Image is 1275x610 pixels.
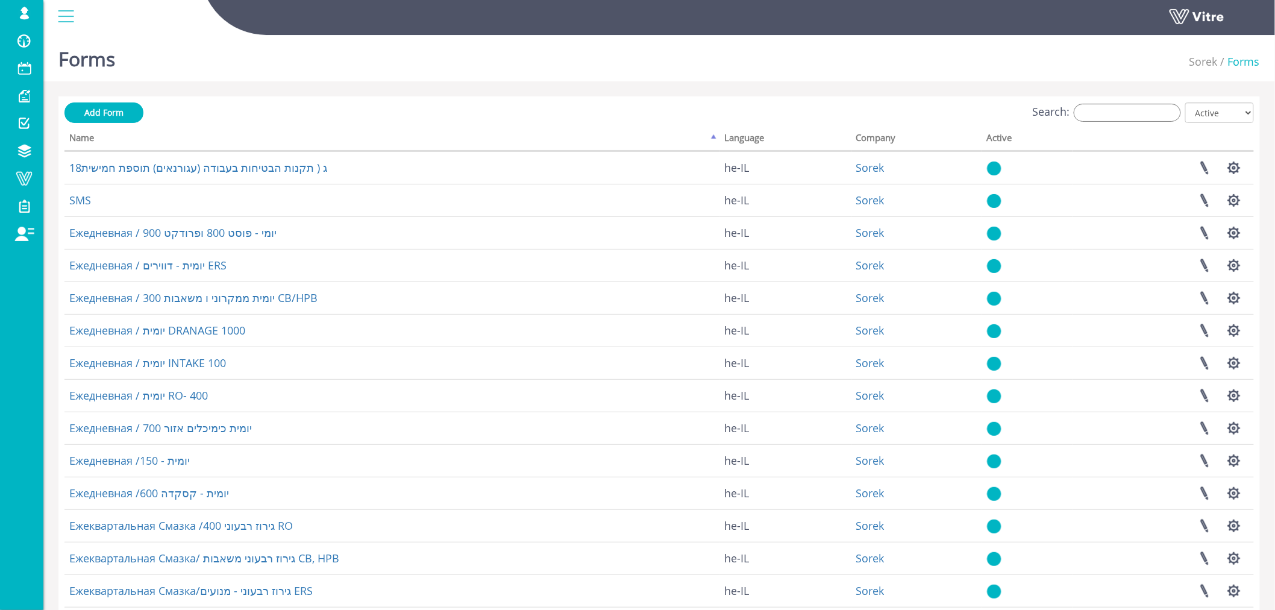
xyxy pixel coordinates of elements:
[856,225,885,240] a: Sorek
[856,356,885,370] a: Sorek
[719,184,851,216] td: he-IL
[69,160,327,175] a: 18ג ( תקנות הבטיחות בעבודה (עגורנאים) תוספת חמישית
[987,226,1001,241] img: yes
[856,323,885,338] a: Sorek
[69,486,229,500] a: Ежедневная /יומית - קסקדה 600
[856,421,885,435] a: Sorek
[856,258,885,272] a: Sorek
[69,193,91,207] a: SMS
[69,583,313,598] a: Ежеквартальная Cмазка/גירוז רבעוני - מנועים ERS
[856,551,885,565] a: Sorek
[719,281,851,314] td: he-IL
[856,518,885,533] a: Sorek
[719,347,851,379] td: he-IL
[987,552,1001,567] img: yes
[987,161,1001,176] img: yes
[69,291,318,305] a: Ежедневная / יומית ממקרוני ו משאבות 300 CB/HPB
[987,454,1001,469] img: yes
[719,574,851,607] td: he-IL
[69,225,277,240] a: Ежедневная / יומי - פוסט 800 ופרודקט 900
[69,356,226,370] a: Ежедневная / יומית INTAKE 100
[58,30,115,81] h1: Forms
[69,551,339,565] a: Ежеквартальная Cмазка/ גירוז רבעוני משאבות CB, HPB
[856,160,885,175] a: Sorek
[69,453,190,468] a: Ежедневная /יומית - 150
[69,258,227,272] a: Ежедневная / יומית - דווירים ERS
[987,584,1001,599] img: yes
[719,379,851,412] td: he-IL
[856,193,885,207] a: Sorek
[69,388,208,403] a: Ежедневная / יומית RO- 400
[719,314,851,347] td: he-IL
[987,486,1001,502] img: yes
[69,323,245,338] a: Ежедневная / יומית DRANAGE 1000
[719,151,851,184] td: he-IL
[987,291,1001,306] img: yes
[719,509,851,542] td: he-IL
[64,128,719,151] th: Name: activate to sort column descending
[851,128,982,151] th: Company
[856,486,885,500] a: Sorek
[987,421,1001,436] img: yes
[856,291,885,305] a: Sorek
[856,583,885,598] a: Sorek
[1189,54,1218,69] a: Sorek
[987,356,1001,371] img: yes
[719,477,851,509] td: he-IL
[987,259,1001,274] img: yes
[1033,104,1181,122] label: Search:
[719,128,851,151] th: Language
[987,519,1001,534] img: yes
[856,453,885,468] a: Sorek
[84,107,124,118] span: Add Form
[1218,54,1260,70] li: Forms
[987,324,1001,339] img: yes
[719,216,851,249] td: he-IL
[987,193,1001,209] img: yes
[719,249,851,281] td: he-IL
[719,444,851,477] td: he-IL
[719,412,851,444] td: he-IL
[69,518,293,533] a: Ежеквартальная Cмазка /גירוז רבעוני 400 RO
[719,542,851,574] td: he-IL
[1074,104,1181,122] input: Search:
[856,388,885,403] a: Sorek
[982,128,1073,151] th: Active
[64,102,143,123] a: Add Form
[987,389,1001,404] img: yes
[69,421,252,435] a: Ежедневная / יומית כימיכלים אזור 700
